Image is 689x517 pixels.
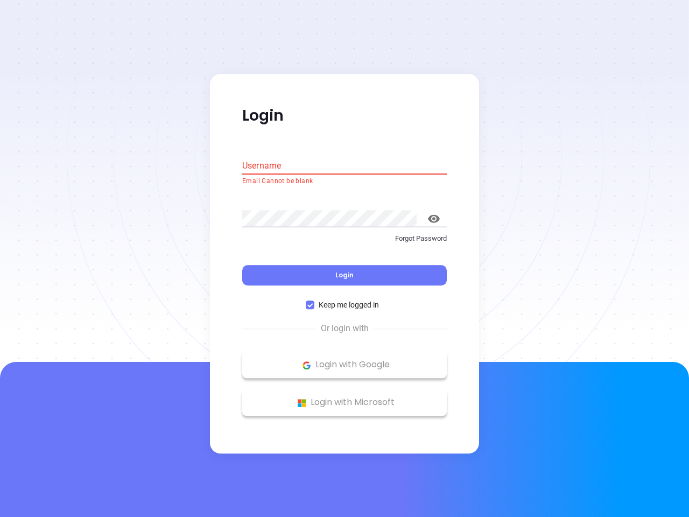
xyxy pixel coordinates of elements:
a: Forgot Password [242,233,447,253]
p: Login [242,106,447,125]
button: toggle password visibility [421,206,447,232]
img: Microsoft Logo [295,396,308,410]
button: Microsoft Logo Login with Microsoft [242,389,447,416]
p: Forgot Password [242,233,447,244]
span: Or login with [315,323,374,336]
p: Login with Microsoft [248,395,441,411]
p: Email Cannot be blank [242,176,447,187]
img: Google Logo [300,359,313,372]
button: Google Logo Login with Google [242,352,447,379]
span: Login [335,271,354,280]
span: Keep me logged in [314,299,383,311]
button: Login [242,266,447,286]
p: Login with Google [248,357,441,373]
